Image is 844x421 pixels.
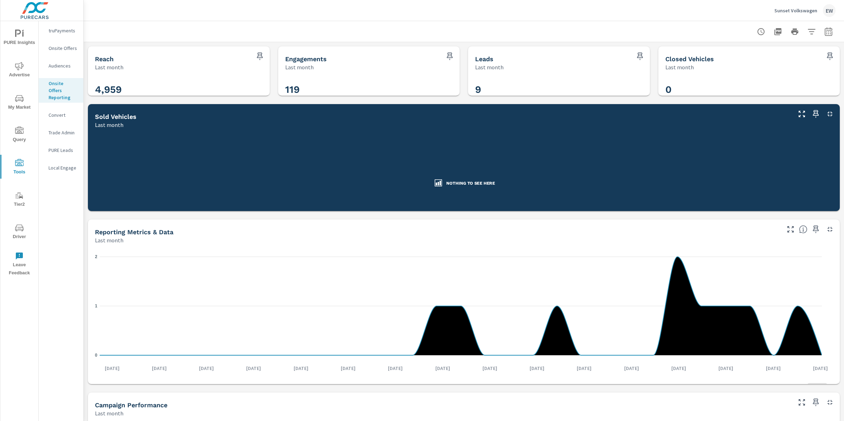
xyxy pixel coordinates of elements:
[95,409,123,417] p: Last month
[100,365,124,372] p: [DATE]
[95,401,167,409] h5: Campaign Performance
[810,224,821,235] span: Save this to your personalized report
[824,51,836,62] span: Save this to your personalized report
[147,365,172,372] p: [DATE]
[796,397,807,408] button: Make Fullscreen
[254,51,266,62] span: Save this to your personalized report
[774,7,817,14] p: Sunset Volkswagen
[241,365,266,372] p: [DATE]
[785,224,796,235] button: Make Fullscreen
[665,63,694,71] p: Last month
[475,63,504,71] p: Last month
[475,55,493,63] h5: Leads
[39,78,83,103] div: Onsite Offers Reporting
[2,30,36,47] span: PURE Insights
[444,51,455,62] span: Save this to your personalized report
[525,365,549,372] p: [DATE]
[39,127,83,138] div: Trade Admin
[761,365,786,372] p: [DATE]
[49,45,78,52] p: Onsite Offers
[2,224,36,241] span: Driver
[2,94,36,111] span: My Market
[824,397,836,408] button: Minimize Widget
[430,365,455,372] p: [DATE]
[619,365,644,372] p: [DATE]
[39,110,83,120] div: Convert
[572,365,596,372] p: [DATE]
[49,27,78,34] p: truPayments
[2,252,36,277] span: Leave Feedback
[39,43,83,53] div: Onsite Offers
[810,397,821,408] span: Save this to your personalized report
[95,113,136,120] h5: Sold Vehicles
[666,365,691,372] p: [DATE]
[95,63,123,71] p: Last month
[39,162,83,173] div: Local Engage
[95,254,97,259] text: 2
[95,304,97,308] text: 1
[714,365,738,372] p: [DATE]
[796,108,807,120] button: Make Fullscreen
[383,365,408,372] p: [DATE]
[805,25,819,39] button: Apply Filters
[788,25,802,39] button: Print Report
[634,51,646,62] span: Save this to your personalized report
[95,55,114,63] h5: Reach
[2,191,36,209] span: Tier2
[95,236,123,244] p: Last month
[665,84,833,96] h3: 0
[446,180,495,186] h3: Nothing to see here
[95,353,97,358] text: 0
[0,21,38,280] div: nav menu
[289,365,313,372] p: [DATE]
[49,164,78,171] p: Local Engage
[821,25,836,39] button: Select Date Range
[665,55,714,63] h5: Closed Vehicles
[39,145,83,155] div: PURE Leads
[475,84,643,96] h3: 9
[810,108,821,120] span: Save this to your personalized report
[2,159,36,176] span: Tools
[95,121,123,129] p: Last month
[49,111,78,119] p: Convert
[285,84,453,96] h3: 119
[285,63,314,71] p: Last month
[39,25,83,36] div: truPayments
[49,129,78,136] p: Trade Admin
[336,365,360,372] p: [DATE]
[49,80,78,101] p: Onsite Offers Reporting
[771,25,785,39] button: "Export Report to PDF"
[2,62,36,79] span: Advertise
[478,365,502,372] p: [DATE]
[823,4,836,17] div: EW
[194,365,219,372] p: [DATE]
[808,365,833,372] p: [DATE]
[95,228,173,236] h5: Reporting Metrics & Data
[824,108,836,120] button: Minimize Widget
[95,84,263,96] h3: 4,959
[285,55,327,63] h5: Engagements
[39,60,83,71] div: Audiences
[2,127,36,144] span: Query
[49,62,78,69] p: Audiences
[49,147,78,154] p: PURE Leads
[824,224,836,235] button: Minimize Widget
[799,225,807,234] span: Understand activate data over time and see how metrics compare to each other.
